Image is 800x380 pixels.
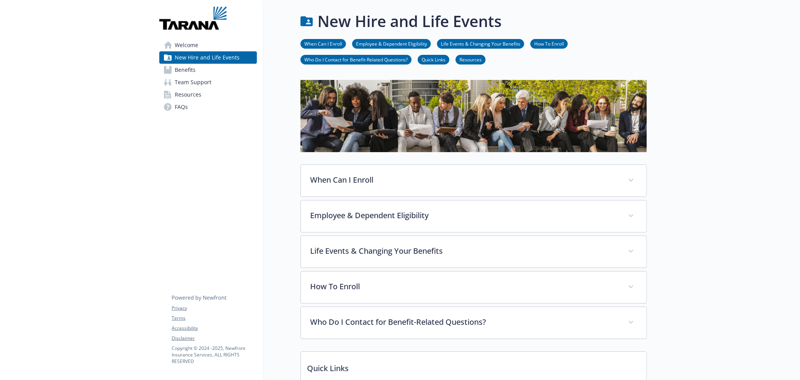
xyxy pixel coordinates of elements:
[437,40,524,47] a: Life Events & Changing Your Benefits
[175,51,240,64] span: New Hire and Life Events
[159,88,257,101] a: Resources
[317,10,501,33] h1: New Hire and Life Events
[172,315,257,322] a: Terms
[172,345,257,365] p: Copyright © 2024 - 2025 , Newfront Insurance Services, ALL RIGHTS RESERVED
[300,56,412,63] a: Who Do I Contact for Benefit-Related Questions?
[310,281,619,292] p: How To Enroll
[301,307,646,339] div: Who Do I Contact for Benefit-Related Questions?
[175,101,188,113] span: FAQs
[175,76,211,88] span: Team Support
[159,51,257,64] a: New Hire and Life Events
[310,210,619,221] p: Employee & Dependent Eligibility
[310,316,619,328] p: Who Do I Contact for Benefit-Related Questions?
[300,40,346,47] a: When Can I Enroll
[175,64,196,76] span: Benefits
[159,76,257,88] a: Team Support
[456,56,486,63] a: Resources
[301,271,646,303] div: How To Enroll
[159,64,257,76] a: Benefits
[172,335,257,342] a: Disclaimer
[159,101,257,113] a: FAQs
[172,305,257,312] a: Privacy
[301,236,646,268] div: Life Events & Changing Your Benefits
[530,40,568,47] a: How To Enroll
[418,56,449,63] a: Quick Links
[301,200,646,232] div: Employee & Dependent Eligibility
[310,174,619,186] p: When Can I Enroll
[352,40,431,47] a: Employee & Dependent Eligibility
[310,245,619,257] p: Life Events & Changing Your Benefits
[172,325,257,332] a: Accessibility
[159,39,257,51] a: Welcome
[175,88,201,101] span: Resources
[175,39,198,51] span: Welcome
[301,165,646,197] div: When Can I Enroll
[300,80,647,152] img: new hire page banner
